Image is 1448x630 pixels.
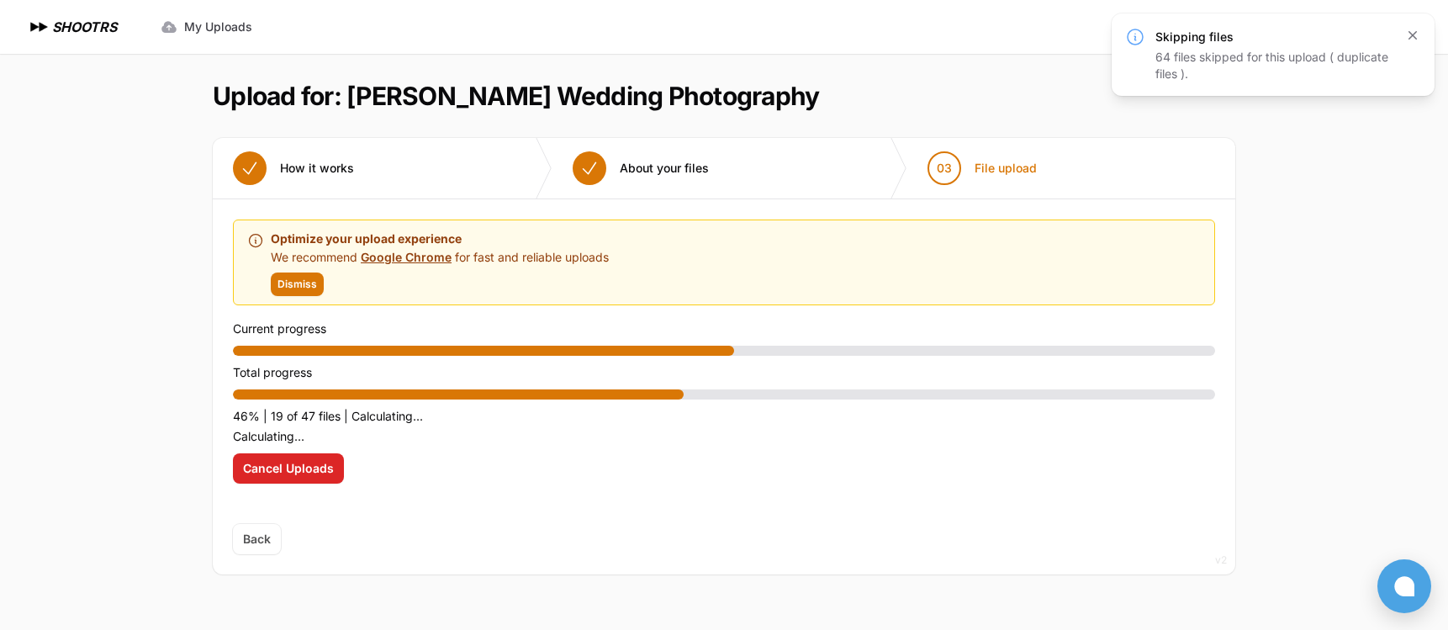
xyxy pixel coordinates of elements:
[277,278,317,291] span: Dismiss
[233,426,1215,447] p: Calculating...
[271,229,609,249] p: Optimize your upload experience
[937,160,952,177] span: 03
[27,17,52,37] img: SHOOTRS
[52,17,117,37] h1: SHOOTRS
[243,460,334,477] span: Cancel Uploads
[280,160,354,177] span: How it works
[271,249,609,266] p: We recommend for fast and reliable uploads
[1377,559,1431,613] button: Open chat window
[233,406,1215,426] p: 46% | 19 of 47 files | Calculating...
[1215,550,1227,570] div: v2
[213,81,819,111] h1: Upload for: [PERSON_NAME] Wedding Photography
[975,160,1037,177] span: File upload
[151,12,262,42] a: My Uploads
[233,363,1215,383] p: Total progress
[184,19,252,35] span: My Uploads
[1155,29,1394,45] h3: Skipping files
[907,138,1057,199] button: 03 File upload
[552,138,729,199] button: About your files
[27,17,117,37] a: SHOOTRS SHOOTRS
[1155,49,1394,82] div: 64 files skipped for this upload ( duplicate files ).
[233,319,1215,339] p: Current progress
[620,160,709,177] span: About your files
[213,138,374,199] button: How it works
[361,250,452,264] a: Google Chrome
[271,273,324,296] button: Dismiss
[233,453,344,484] button: Cancel Uploads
